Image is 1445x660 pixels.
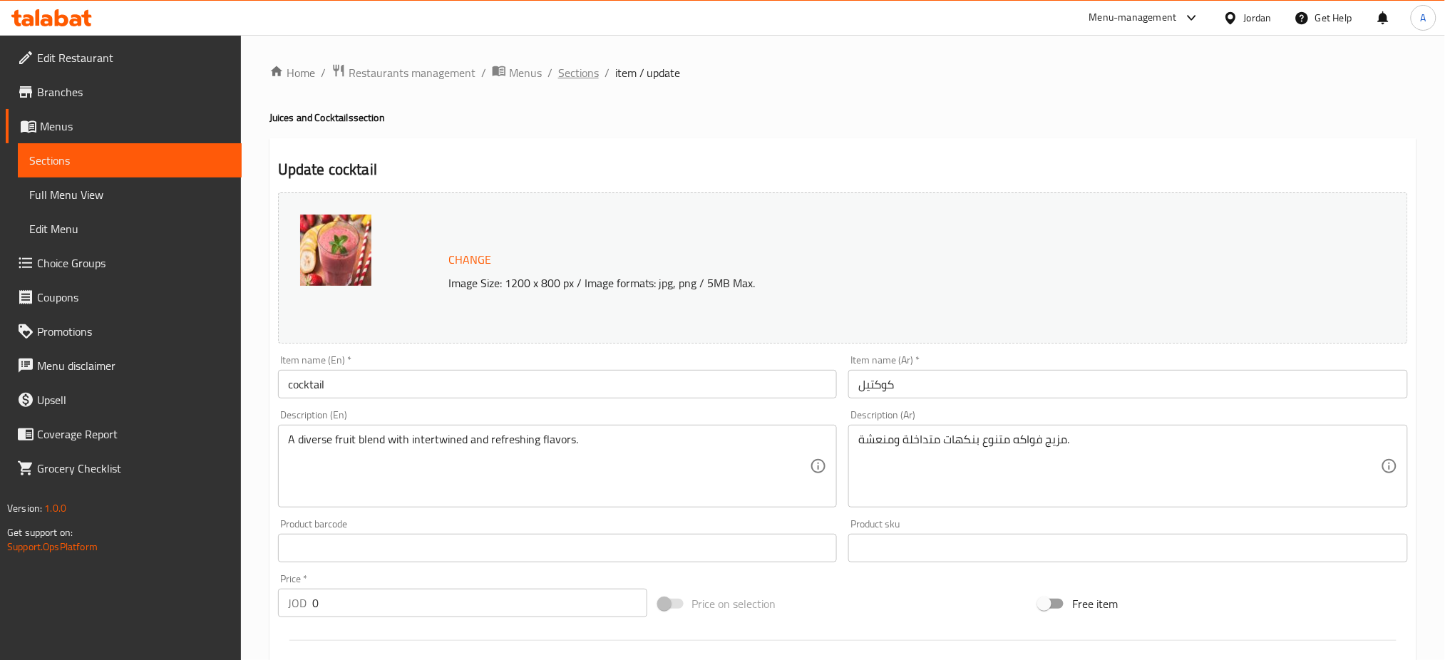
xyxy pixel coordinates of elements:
a: Menus [492,63,542,82]
span: Branches [37,83,230,100]
a: Grocery Checklist [6,451,242,485]
input: Enter name En [278,370,838,398]
span: Choice Groups [37,254,230,272]
a: Home [269,64,315,81]
a: Restaurants management [331,63,475,82]
li: / [547,64,552,81]
p: JOD [288,594,307,612]
span: Coupons [37,289,230,306]
input: Please enter product barcode [278,534,838,562]
span: Menus [509,64,542,81]
li: / [481,64,486,81]
a: Sections [558,64,599,81]
span: Edit Restaurant [37,49,230,66]
a: Edit Menu [18,212,242,246]
span: Change [448,249,491,270]
img: %D9%83%D9%88%D9%83%D8%AA%D9%8A%D9%84638900760969942309.jpg [300,215,371,286]
a: Menu disclaimer [6,349,242,383]
a: Menus [6,109,242,143]
a: Upsell [6,383,242,417]
a: Promotions [6,314,242,349]
li: / [605,64,610,81]
a: Coverage Report [6,417,242,451]
div: Jordan [1244,10,1272,26]
nav: breadcrumb [269,63,1416,82]
span: Sections [29,152,230,169]
span: Coverage Report [37,426,230,443]
span: Upsell [37,391,230,408]
span: A [1421,10,1426,26]
span: Edit Menu [29,220,230,237]
a: Coupons [6,280,242,314]
a: Sections [18,143,242,177]
input: Please enter price [312,589,647,617]
a: Full Menu View [18,177,242,212]
h4: Juices and Cocktails section [269,110,1416,125]
span: 1.0.0 [44,499,66,517]
div: Menu-management [1089,9,1177,26]
input: Enter name Ar [848,370,1408,398]
textarea: مزيج فواكه متنوع بنكهات متداخلة ومنعشة. [858,433,1381,500]
button: Change [443,245,497,274]
span: Menus [40,118,230,135]
p: Image Size: 1200 x 800 px / Image formats: jpg, png / 5MB Max. [443,274,1257,292]
span: Restaurants management [349,64,475,81]
h2: Update cocktail [278,159,1408,180]
a: Support.OpsPlatform [7,537,98,556]
span: Get support on: [7,523,73,542]
span: Price on selection [692,595,776,612]
input: Please enter product sku [848,534,1408,562]
span: Version: [7,499,42,517]
a: Branches [6,75,242,109]
span: Menu disclaimer [37,357,230,374]
span: item / update [615,64,681,81]
li: / [321,64,326,81]
span: Free item [1072,595,1118,612]
span: Grocery Checklist [37,460,230,477]
span: Promotions [37,323,230,340]
a: Choice Groups [6,246,242,280]
a: Edit Restaurant [6,41,242,75]
span: Full Menu View [29,186,230,203]
textarea: A diverse fruit blend with intertwined and refreshing flavors. [288,433,811,500]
